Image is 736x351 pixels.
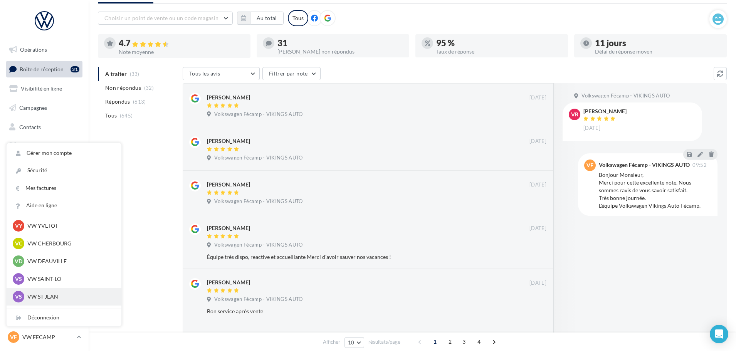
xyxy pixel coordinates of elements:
div: [PERSON_NAME] [207,137,250,145]
span: Non répondus [105,84,141,92]
button: Choisir un point de vente ou un code magasin [98,12,233,25]
span: VC [15,240,22,247]
div: [PERSON_NAME] [207,224,250,232]
span: Choisir un point de vente ou un code magasin [104,15,218,21]
span: [DATE] [529,225,546,232]
a: Campagnes [5,100,84,116]
a: Sécurité [7,162,121,179]
p: VW CHERBOURG [27,240,112,247]
p: VW YVETOT [27,222,112,230]
span: Volkswagen Fécamp - VIKINGS AUTO [581,92,670,99]
div: Tous [288,10,308,26]
span: VR [571,111,578,118]
a: Médiathèque [5,138,84,154]
span: [DATE] [529,138,546,145]
p: VW DEAUVILLE [27,257,112,265]
span: Opérations [20,46,47,53]
p: VW FECAMP [22,333,74,341]
div: Déconnexion [7,309,121,326]
span: 2 [444,336,456,348]
a: Contacts [5,119,84,135]
a: PLV et print personnalisable [5,176,84,199]
a: Calendrier [5,157,84,173]
div: 31 [71,66,79,72]
span: (32) [144,85,154,91]
span: VD [15,257,22,265]
div: Note moyenne [119,49,244,55]
a: Opérations [5,42,84,58]
span: VF [586,161,593,169]
span: Tous [105,112,117,119]
div: [PERSON_NAME] [583,109,627,114]
a: Campagnes DataOnDemand [5,202,84,225]
span: Campagnes [19,104,47,111]
button: Au total [237,12,284,25]
span: 4 [473,336,485,348]
span: Visibilité en ligne [21,85,62,92]
div: Équipe très dispo, reactive et accueillante Merci d'avoir sauver nos vacances ! [207,253,496,261]
a: Mes factures [7,180,121,197]
button: Au total [250,12,284,25]
div: 31 [277,39,403,47]
span: 10 [348,339,355,346]
a: Boîte de réception31 [5,61,84,77]
div: 4.7 [119,39,244,48]
button: Tous les avis [183,67,260,80]
span: [DATE] [583,125,600,132]
span: Tous les avis [189,70,220,77]
div: 95 % [436,39,562,47]
span: Afficher [323,338,340,346]
div: [PERSON_NAME] [207,181,250,188]
div: Bon service après vente [207,307,496,315]
span: VF [10,333,17,341]
div: [PERSON_NAME] non répondus [277,49,403,54]
span: Volkswagen Fécamp - VIKINGS AUTO [214,296,302,303]
span: Volkswagen Fécamp - VIKINGS AUTO [214,111,302,118]
span: 09:52 [692,163,707,168]
span: [DATE] [529,181,546,188]
span: Répondus [105,98,130,106]
span: VS [15,293,22,301]
div: [PERSON_NAME] [207,279,250,286]
button: Filtrer par note [262,67,321,80]
div: Délai de réponse moyen [595,49,721,54]
button: 10 [344,337,364,348]
span: Contacts [19,123,41,130]
span: Volkswagen Fécamp - VIKINGS AUTO [214,242,302,249]
span: Volkswagen Fécamp - VIKINGS AUTO [214,198,302,205]
a: Visibilité en ligne [5,81,84,97]
p: VW ST JEAN [27,293,112,301]
div: Volkswagen Fécamp - VIKINGS AUTO [599,162,690,168]
div: 11 jours [595,39,721,47]
div: [PERSON_NAME] [207,94,250,101]
span: Volkswagen Fécamp - VIKINGS AUTO [214,155,302,161]
div: Bonjour Monsieur, Merci pour cette excellente note. Nous sommes ravis de vous savoir satisfait. T... [599,171,711,210]
span: [DATE] [529,94,546,101]
div: Open Intercom Messenger [710,325,728,343]
span: résultats/page [368,338,400,346]
a: Gérer mon compte [7,144,121,162]
span: (645) [120,113,133,119]
span: VY [15,222,22,230]
div: Taux de réponse [436,49,562,54]
span: 3 [458,336,470,348]
span: 1 [429,336,441,348]
span: VS [15,275,22,283]
span: Boîte de réception [20,65,64,72]
a: Aide en ligne [7,197,121,214]
p: VW SAINT-LO [27,275,112,283]
a: VF VW FECAMP [6,330,82,344]
span: (613) [133,99,146,105]
span: [DATE] [529,280,546,287]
